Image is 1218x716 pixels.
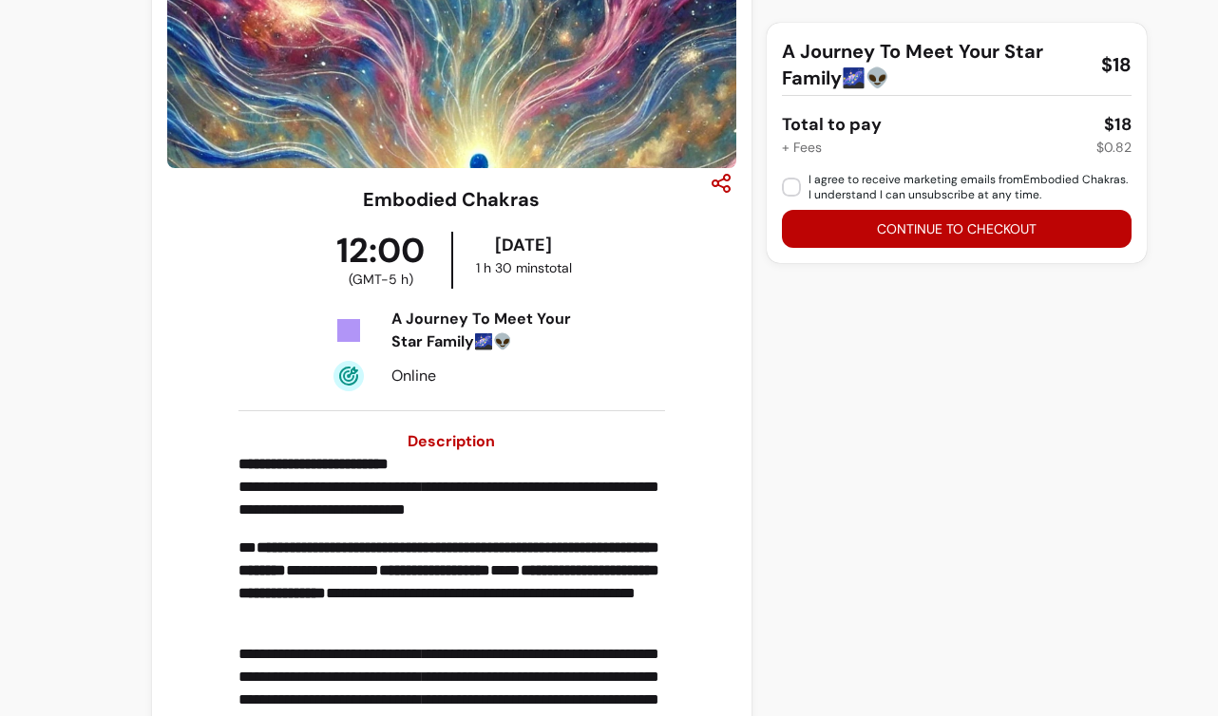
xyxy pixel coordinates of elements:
[782,138,822,157] div: + Fees
[457,258,590,277] div: 1 h 30 mins total
[333,315,364,346] img: Tickets Icon
[457,232,590,258] div: [DATE]
[782,111,882,138] div: Total to pay
[391,365,590,387] div: Online
[310,232,452,289] div: 12:00
[782,38,1086,91] span: A Journey To Meet Your Star Family🌌👽
[391,308,590,353] div: A Journey To Meet Your Star Family🌌👽
[782,210,1132,248] button: Continue to checkout
[349,270,413,289] span: ( GMT-5 h )
[363,186,540,213] h3: Embodied Chakras
[238,430,665,453] h3: Description
[1104,111,1132,138] div: $18
[1101,51,1132,78] span: $18
[1096,138,1132,157] div: $0.82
